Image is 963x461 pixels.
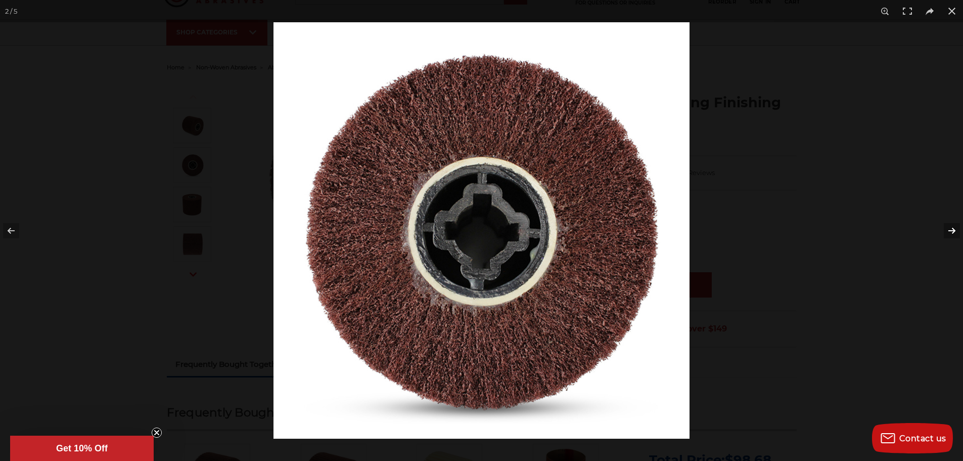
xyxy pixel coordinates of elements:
div: Get 10% OffClose teaser [10,436,154,461]
button: Next (arrow right) [928,205,963,256]
img: 4.5_Inch_Surface_Conditioning_Finishing_Drum_-_Quad_Key_Arbor__13151.1582657885.jpg [273,22,690,439]
span: Contact us [899,434,946,443]
button: Close teaser [152,428,162,438]
span: Get 10% Off [56,443,108,453]
button: Contact us [872,423,953,453]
